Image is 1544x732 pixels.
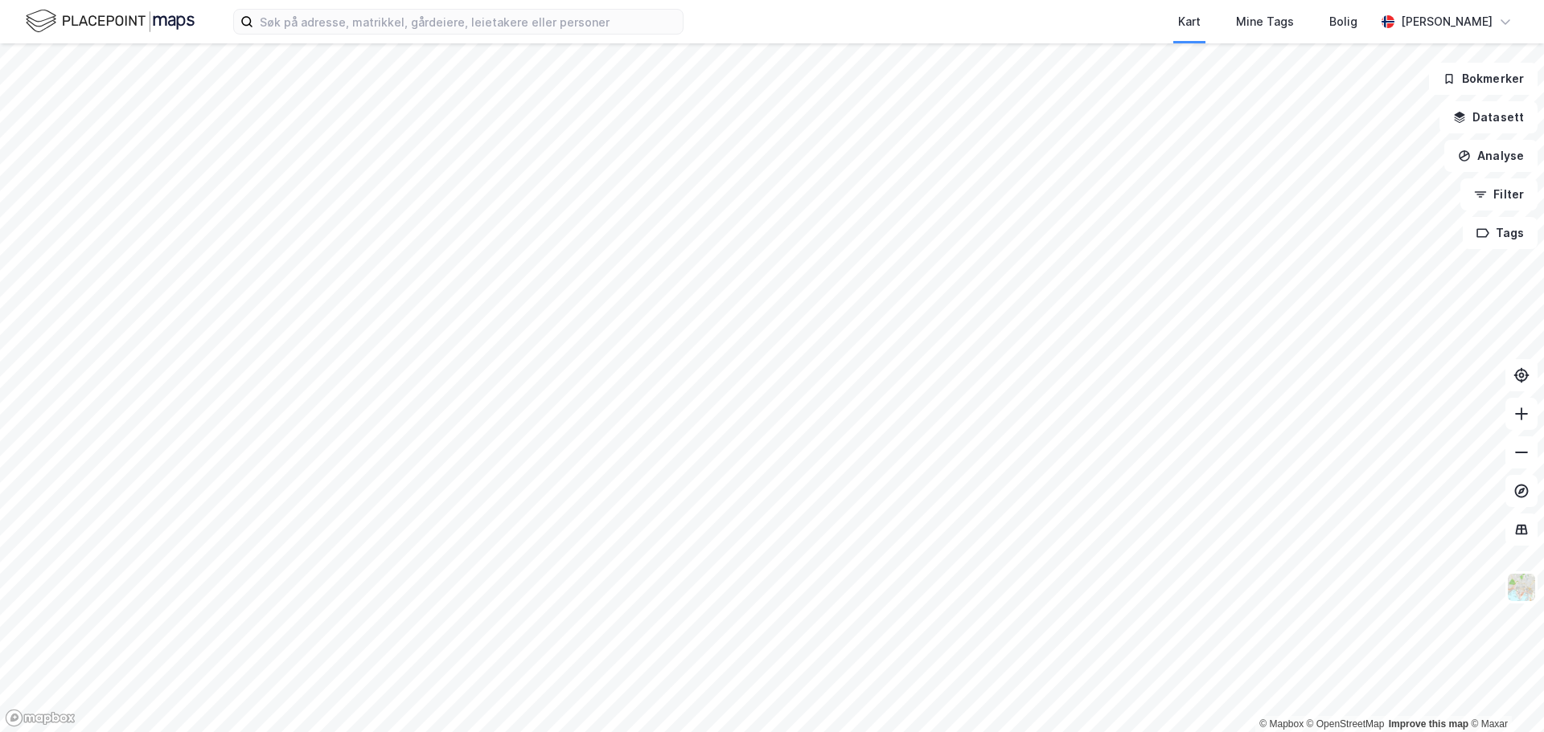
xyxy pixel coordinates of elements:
[1307,718,1385,730] a: OpenStreetMap
[1389,718,1468,730] a: Improve this map
[1464,655,1544,732] iframe: Chat Widget
[1464,655,1544,732] div: Kontrollprogram for chat
[1329,12,1357,31] div: Bolig
[1463,217,1538,249] button: Tags
[1439,101,1538,133] button: Datasett
[1444,140,1538,172] button: Analyse
[5,709,76,727] a: Mapbox homepage
[1259,718,1304,730] a: Mapbox
[1401,12,1493,31] div: [PERSON_NAME]
[26,7,195,35] img: logo.f888ab2527a4732fd821a326f86c7f29.svg
[1178,12,1201,31] div: Kart
[1506,572,1537,603] img: Z
[1236,12,1294,31] div: Mine Tags
[1429,63,1538,95] button: Bokmerker
[253,10,683,34] input: Søk på adresse, matrikkel, gårdeiere, leietakere eller personer
[1460,178,1538,211] button: Filter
